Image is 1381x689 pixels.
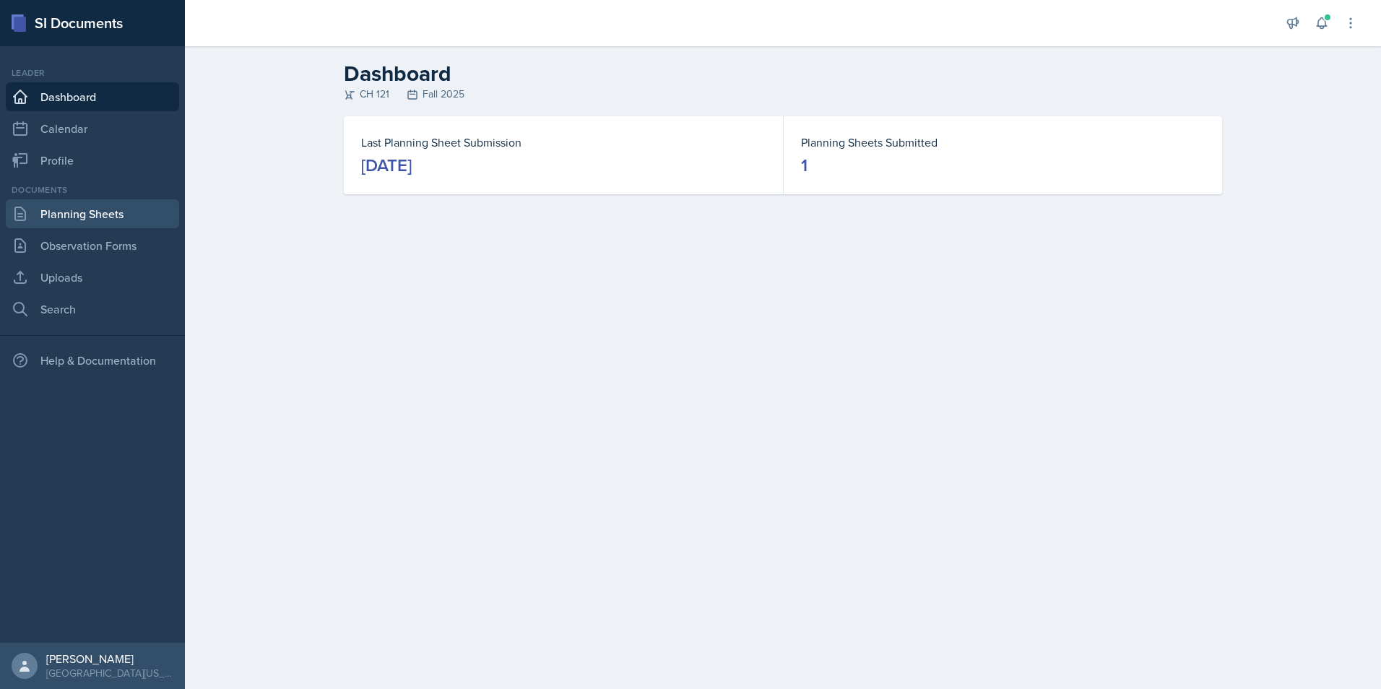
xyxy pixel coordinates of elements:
[6,114,179,143] a: Calendar
[801,154,808,177] div: 1
[6,231,179,260] a: Observation Forms
[344,61,1222,87] h2: Dashboard
[46,666,173,680] div: [GEOGRAPHIC_DATA][US_STATE] in [GEOGRAPHIC_DATA]
[361,134,766,151] dt: Last Planning Sheet Submission
[6,183,179,196] div: Documents
[6,199,179,228] a: Planning Sheets
[46,651,173,666] div: [PERSON_NAME]
[6,346,179,375] div: Help & Documentation
[361,154,412,177] div: [DATE]
[6,295,179,324] a: Search
[801,134,1205,151] dt: Planning Sheets Submitted
[6,82,179,111] a: Dashboard
[6,263,179,292] a: Uploads
[6,146,179,175] a: Profile
[6,66,179,79] div: Leader
[344,87,1222,102] div: CH 121 Fall 2025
